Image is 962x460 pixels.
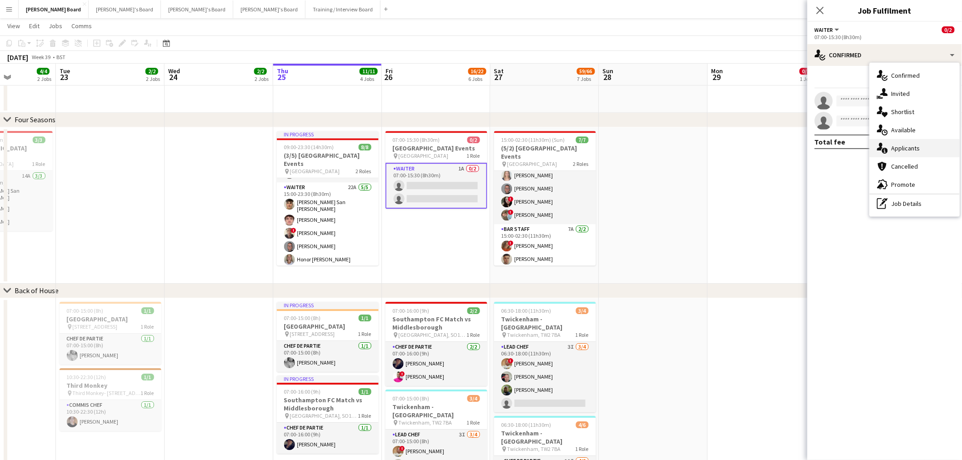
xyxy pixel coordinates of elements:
span: Edit [29,22,40,30]
span: Waiter [815,26,833,33]
span: Shortlist [892,108,915,116]
span: 59/66 [577,68,595,75]
div: 07:00-15:00 (8h)1/1[GEOGRAPHIC_DATA] [STREET_ADDRESS]1 RoleChef de Partie1/107:00-15:00 (8h)[PERS... [60,302,161,365]
div: In progress07:00-16:00 (9h)1/1Southampton FC Match vs Middlesborough [GEOGRAPHIC_DATA], SO14 5FP1... [277,375,379,454]
span: 09:00-23:30 (14h30m) [284,144,334,150]
span: [STREET_ADDRESS] [290,330,335,337]
button: [PERSON_NAME]'s Board [89,0,161,18]
span: 1 Role [32,160,45,167]
span: Cancelled [892,162,918,170]
span: 1/1 [359,315,371,321]
a: View [4,20,24,32]
app-card-role: Commis Chef1/110:30-22:30 (12h)[PERSON_NAME] [60,400,161,431]
span: 10:30-22:30 (12h) [67,374,106,380]
span: Twickenham, TW2 7BA [399,419,452,426]
span: Third Monkey- [STREET_ADDRESS] [73,390,141,396]
span: 0/2 [467,136,480,143]
app-job-card: 06:30-18:00 (11h30m)3/4Twickenham - [GEOGRAPHIC_DATA] Twickenham, TW2 7BA1 RoleLead Chef3I3/406:3... [494,302,596,412]
span: ! [508,210,514,215]
div: Job Details [870,195,960,213]
h3: Job Fulfilment [807,5,962,16]
span: 7/7 [576,136,589,143]
h3: Southampton FC Match vs Middlesborough [386,315,487,331]
span: 2 Roles [356,168,371,175]
div: BST [56,54,65,60]
span: 07:00-15:30 (8h30m) [393,136,440,143]
span: 3/4 [576,307,589,314]
span: 07:00-15:00 (8h) [393,395,430,402]
span: 07:00-16:00 (9h) [284,388,321,395]
span: 16/22 [468,68,486,75]
app-job-card: 15:00-02:30 (11h30m) (Sun)7/7(5/2) [GEOGRAPHIC_DATA] Events [GEOGRAPHIC_DATA]2 RolesWaiter7A5/515... [494,131,596,265]
span: 29 [710,72,723,82]
span: 15:00-02:30 (11h30m) (Sun) [501,136,565,143]
span: 11/11 [360,68,378,75]
div: Back of House [15,286,59,295]
span: ! [291,228,296,233]
span: [GEOGRAPHIC_DATA] [399,152,449,159]
div: 07:00-15:30 (8h30m) [815,34,955,40]
span: 07:00-15:00 (8h) [284,315,321,321]
div: 6 Jobs [469,75,486,82]
h3: [GEOGRAPHIC_DATA] [60,315,161,323]
span: Promote [892,180,916,189]
span: 1/1 [141,374,154,380]
div: Confirmed [807,44,962,66]
span: [GEOGRAPHIC_DATA], SO14 5FP [399,331,467,338]
div: [DATE] [7,53,28,62]
span: View [7,22,20,30]
button: Training / Interview Board [306,0,381,18]
span: 27 [493,72,504,82]
span: ! [400,371,405,377]
app-card-role: Chef de Partie1/107:00-15:00 (8h)[PERSON_NAME] [277,341,379,372]
app-job-card: In progress09:00-23:30 (14h30m)8/8(3/5) [GEOGRAPHIC_DATA] Events [GEOGRAPHIC_DATA]2 RolesWaiter14... [277,131,379,265]
span: Mon [711,67,723,75]
span: ! [508,358,514,364]
app-card-role: Chef de Partie1/107:00-15:00 (8h)[PERSON_NAME] [60,334,161,365]
h3: (3/5) [GEOGRAPHIC_DATA] Events [277,151,379,168]
span: 07:00-15:00 (8h) [67,307,104,314]
span: Twickenham, TW2 7BA [507,331,561,338]
span: [GEOGRAPHIC_DATA] [507,160,557,167]
a: Comms [68,20,95,32]
button: [PERSON_NAME] Board [19,0,89,18]
a: Jobs [45,20,66,32]
span: 3/3 [33,136,45,143]
app-card-role: Chef de Partie1/107:00-16:00 (9h)[PERSON_NAME] [277,423,379,454]
div: 7 Jobs [577,75,595,82]
span: 24 [167,72,180,82]
span: [STREET_ADDRESS] [73,323,118,330]
app-job-card: 07:00-15:30 (8h30m)0/2[GEOGRAPHIC_DATA] Events [GEOGRAPHIC_DATA]1 RoleWaiter1A0/207:00-15:30 (8h30m) [386,131,487,209]
span: 1/1 [141,307,154,314]
app-card-role: Waiter1A0/207:00-15:30 (8h30m) [386,163,487,209]
h3: Third Monkey [60,381,161,390]
span: ! [400,446,405,451]
span: [GEOGRAPHIC_DATA], SO14 5FP [290,412,358,419]
span: 06:30-18:00 (11h30m) [501,421,551,428]
h3: [GEOGRAPHIC_DATA] Events [386,144,487,152]
span: Comms [71,22,92,30]
button: Waiter [815,26,841,33]
span: [GEOGRAPHIC_DATA] [290,168,340,175]
span: Week 39 [30,54,53,60]
span: Sun [603,67,614,75]
span: 3/4 [467,395,480,402]
span: 25 [276,72,288,82]
span: 4/6 [576,421,589,428]
app-card-role: BAR STAFF7A2/215:00-02:30 (11h30m)![PERSON_NAME][PERSON_NAME] [494,224,596,268]
span: Invited [892,90,910,98]
span: Jobs [49,22,62,30]
span: Applicants [892,144,920,152]
div: Total fee [815,137,846,146]
h3: Twickenham - [GEOGRAPHIC_DATA] [386,403,487,419]
span: Wed [168,67,180,75]
span: Fri [386,67,393,75]
div: 2 Jobs [255,75,269,82]
app-card-role: Waiter22A5/515:00-23:30 (8h30m)[PERSON_NAME] San [PERSON_NAME][PERSON_NAME]![PERSON_NAME][PERSON_... [277,182,379,269]
span: 1 Role [141,323,154,330]
app-card-role: Lead Chef3I3/406:30-18:00 (11h30m)![PERSON_NAME][PERSON_NAME][PERSON_NAME] [494,342,596,412]
span: 06:30-18:00 (11h30m) [501,307,551,314]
